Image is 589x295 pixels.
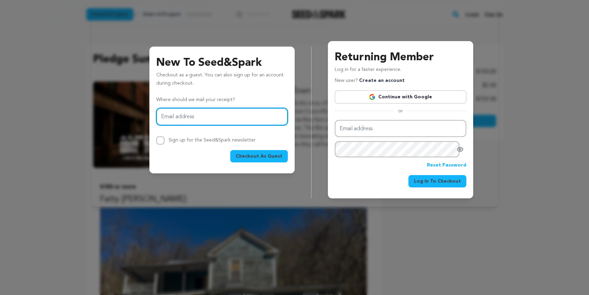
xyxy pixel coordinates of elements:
[359,78,405,83] a: Create an account
[369,94,376,100] img: Google logo
[335,49,466,66] h3: Returning Member
[335,90,466,103] a: Continue with Google
[156,55,288,71] h3: New To Seed&Spark
[335,77,405,85] p: New user?
[169,138,256,143] label: Sign up for the Seed&Spark newsletter
[394,108,407,114] span: or
[408,175,466,187] button: Log In To Checkout
[230,150,288,162] button: Checkout As Guest
[414,178,461,185] span: Log In To Checkout
[427,161,466,170] a: Reset Password
[335,66,466,77] p: Log in for a faster experience.
[156,108,288,125] input: Email address
[236,153,282,160] span: Checkout As Guest
[457,146,464,153] a: Show password as plain text. Warning: this will display your password on the screen.
[335,120,466,137] input: Email address
[156,96,288,104] p: Where should we mail your receipt?
[156,71,288,90] p: Checkout as a guest. You can also sign up for an account during checkout.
